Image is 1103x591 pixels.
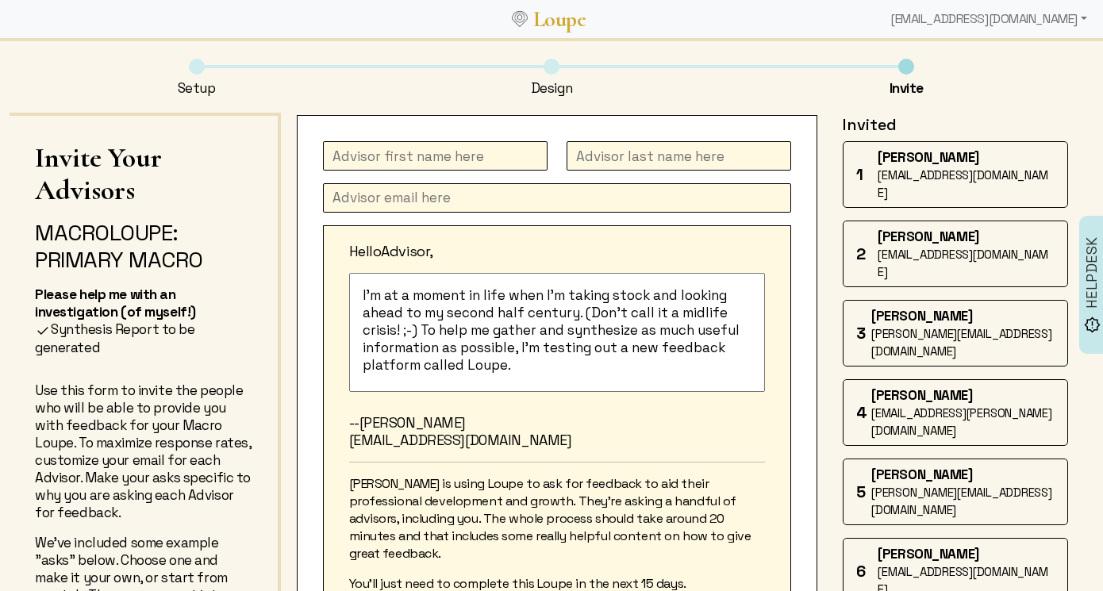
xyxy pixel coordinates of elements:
[871,485,1052,517] span: [PERSON_NAME][EMAIL_ADDRESS][DOMAIN_NAME]
[531,79,572,97] div: Design
[856,324,871,343] div: 3
[843,115,1068,135] h4: Invited
[856,403,871,423] div: 4
[884,3,1093,35] div: [EMAIL_ADDRESS][DOMAIN_NAME]
[871,326,1052,359] span: [PERSON_NAME][EMAIL_ADDRESS][DOMAIN_NAME]
[878,228,978,245] span: [PERSON_NAME]
[35,323,51,339] img: FFFF
[528,5,591,34] a: Loupe
[856,165,878,185] div: 1
[890,79,924,97] div: Invite
[323,183,791,213] input: Advisor email here
[35,219,252,273] div: Loupe: Primary Macro
[1084,316,1101,332] img: brightness_alert_FILL0_wght500_GRAD0_ops.svg
[871,466,972,483] span: [PERSON_NAME]
[35,218,110,247] span: Macro
[878,247,1047,279] span: [EMAIL_ADDRESS][DOMAIN_NAME]
[349,414,765,449] p: --[PERSON_NAME] [EMAIL_ADDRESS][DOMAIN_NAME]
[878,148,978,166] span: [PERSON_NAME]
[856,562,878,581] div: 6
[856,482,871,502] div: 5
[856,244,878,264] div: 2
[878,545,978,562] span: [PERSON_NAME]
[871,307,972,324] span: [PERSON_NAME]
[35,382,252,521] p: Use this form to invite the people who will be able to provide you with feedback for your Macro L...
[349,475,765,562] p: [PERSON_NAME] is using Loupe to ask for feedback to aid their professional development and growth...
[878,167,1047,200] span: [EMAIL_ADDRESS][DOMAIN_NAME]
[567,141,791,171] input: Advisor last name here
[871,386,972,404] span: [PERSON_NAME]
[35,141,252,206] h1: Invite Your Advisors
[349,243,765,260] p: Hello Advisor,
[512,11,528,27] img: Loupe Logo
[871,405,1052,438] span: [EMAIL_ADDRESS][PERSON_NAME][DOMAIN_NAME]
[35,286,252,320] div: Please help me with an investigation (of myself!)
[323,141,548,171] input: Advisor first name here
[178,79,216,97] div: Setup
